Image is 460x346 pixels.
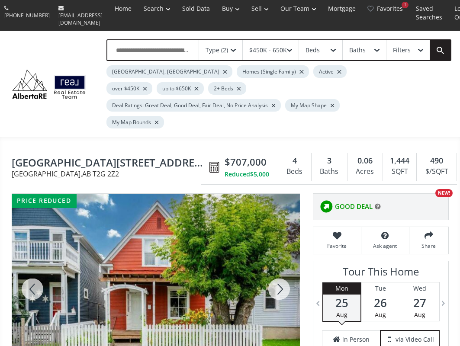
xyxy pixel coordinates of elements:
span: GOOD DEAL [335,202,373,211]
div: SQFT [387,165,412,178]
div: Baths [349,47,366,53]
div: Beds [306,47,320,53]
span: Aug [375,311,386,319]
div: Mon [323,282,360,295]
span: 26 [361,297,400,309]
div: Reduced [225,170,269,179]
span: Aug [336,311,347,319]
div: Acres [352,165,378,178]
span: 27 [400,297,439,309]
div: Wed [400,282,439,295]
div: My Map Shape [285,99,340,112]
div: Filters [393,47,411,53]
h3: Tour This Home [322,266,440,282]
span: 1,444 [390,155,409,167]
div: 490 [421,155,452,167]
div: Homes (Single Family) [237,65,309,78]
div: Baths [316,165,343,178]
span: $5,000 [250,170,269,179]
div: 2+ Beds [208,82,246,95]
span: Share [414,242,444,250]
div: Active [313,65,347,78]
img: rating icon [318,198,335,215]
span: Aug [414,311,425,319]
span: via Video Call [396,335,434,344]
span: [EMAIL_ADDRESS][DOMAIN_NAME] [58,12,103,26]
div: price reduced [12,194,77,208]
img: Logo [9,67,89,101]
span: 25 [323,297,360,309]
div: 4 [283,155,307,167]
div: Tue [361,282,400,295]
span: $707,000 [225,155,267,169]
div: 1 [402,2,409,8]
div: My Map Bounds [106,116,164,128]
span: [GEOGRAPHIC_DATA] , AB T2G 2Z2 [12,170,205,177]
div: $450K - 650K [249,47,287,53]
span: in Person [342,335,370,344]
span: Favorite [318,242,357,250]
div: Type (2) [206,47,228,53]
div: over $450K [106,82,152,95]
div: up to $650K [157,82,204,95]
div: 3 [316,155,343,167]
div: 0.06 [352,155,378,167]
div: Beds [283,165,307,178]
span: 1015 17 Avenue SE [12,157,205,170]
div: $/SQFT [421,165,452,178]
span: Ask agent [366,242,405,250]
div: [GEOGRAPHIC_DATA], [GEOGRAPHIC_DATA] [106,65,232,78]
div: NEW! [435,189,453,197]
span: [PHONE_NUMBER] [4,12,50,19]
div: Deal Ratings: Great Deal, Good Deal, Fair Deal, No Price Analysis [106,99,281,112]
